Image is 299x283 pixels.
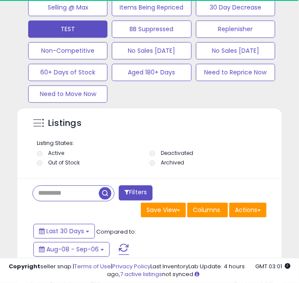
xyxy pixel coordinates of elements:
[161,159,184,166] label: Archived
[196,20,275,38] button: Replenisher
[28,42,107,59] button: Non-Competitive
[107,263,291,279] div: Last InventoryLab Update: 4 hours ago, not synced.
[112,20,191,38] button: BB Suppressed
[28,20,107,38] button: TEST
[255,262,290,270] span: 2025-10-7 03:01 GMT
[112,262,150,270] a: Privacy Policy
[196,64,275,81] button: Need to Reprice Now
[28,85,107,103] button: Need to Move Now
[9,262,40,270] strong: Copyright
[46,245,99,254] span: Aug-08 - Sep-06
[112,42,191,59] button: No Sales [DATE]
[141,203,186,217] button: Save View
[193,206,220,214] span: Columns
[46,227,84,235] span: Last 30 Days
[9,263,150,271] div: seller snap | |
[229,203,266,217] button: Actions
[28,64,107,81] button: 60+ Days of Stock
[48,159,80,166] label: Out of Stock
[161,149,193,157] label: Deactivated
[120,270,162,278] a: 7 active listings
[112,64,191,81] button: Aged 180+ Days
[119,185,153,200] button: Filters
[48,117,81,129] h5: Listings
[196,42,275,59] button: No Sales [DATE]
[187,203,228,217] button: Columns
[48,149,64,157] label: Active
[96,228,136,236] span: Compared to:
[33,224,95,238] button: Last 30 Days
[37,139,264,148] p: Listing States:
[74,262,111,270] a: Terms of Use
[33,242,110,257] button: Aug-08 - Sep-06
